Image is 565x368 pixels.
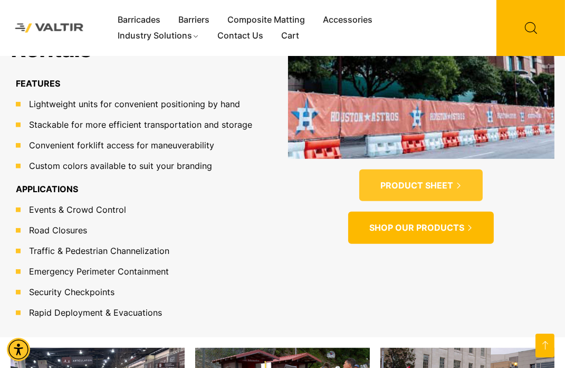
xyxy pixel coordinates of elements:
[369,222,464,233] span: SHOP OUR PRODUCTS
[109,28,209,44] a: Industry Solutions
[26,306,162,319] span: Rapid Deployment & Evacuations
[170,12,219,28] a: Barriers
[26,118,252,131] span: Stackable for more efficient transportation and storage
[16,184,78,194] b: APPLICATIONS
[7,338,30,361] div: Accessibility Menu
[26,286,114,298] span: Security Checkpoints
[26,159,212,172] span: Custom colors available to suit your branding
[26,265,169,278] span: Emergency Perimeter Containment
[380,180,453,191] span: PRODUCT SHEET
[26,203,126,216] span: Events & Crowd Control
[26,224,87,237] span: Road Closures
[314,12,382,28] a: Accessories
[26,139,214,152] span: Convenient forklift access for maneuverability
[359,169,483,202] a: PRODUCT SHEET
[11,9,277,61] h2: Why Choose Valtir Rentals
[26,98,240,110] span: Lightweight units for convenient positioning by hand
[16,78,60,89] b: FEATURES
[348,212,494,244] a: SHOP OUR PRODUCTS
[109,12,170,28] a: Barricades
[208,28,272,44] a: Contact Us
[272,28,308,44] a: Cart
[535,334,554,357] a: Open this option
[8,16,91,40] img: Valtir Rentals
[219,12,314,28] a: Composite Matting
[288,9,555,159] img: PRODUCT SHEET
[26,244,169,257] span: Traffic & Pedestrian Channelization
